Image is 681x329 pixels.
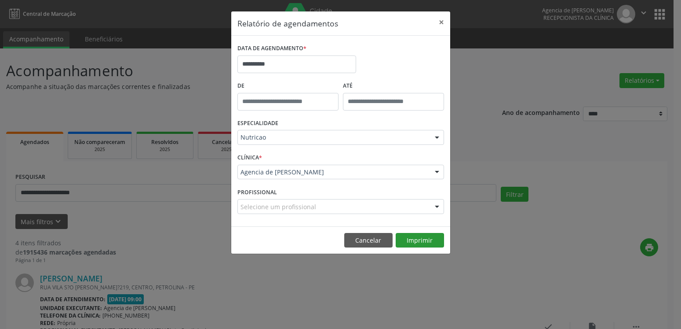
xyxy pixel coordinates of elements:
[237,151,262,165] label: CLÍNICA
[344,233,393,248] button: Cancelar
[237,117,278,130] label: ESPECIALIDADE
[240,133,426,142] span: Nutricao
[433,11,450,33] button: Close
[237,18,338,29] h5: Relatório de agendamentos
[240,168,426,177] span: Agencia de [PERSON_NAME]
[237,185,277,199] label: PROFISSIONAL
[237,42,306,55] label: DATA DE AGENDAMENTO
[237,79,339,93] label: De
[343,79,444,93] label: ATÉ
[240,202,316,211] span: Selecione um profissional
[396,233,444,248] button: Imprimir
